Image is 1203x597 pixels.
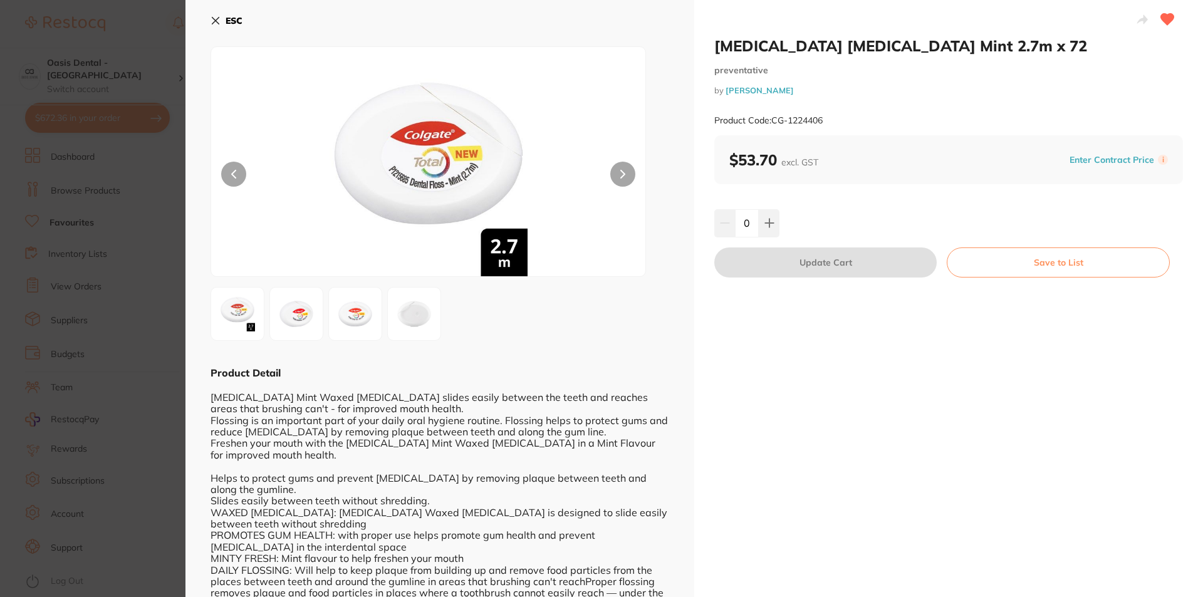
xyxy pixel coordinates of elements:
a: [PERSON_NAME] [726,85,794,95]
small: by [714,86,1183,95]
img: MjQ0MDZfNC5qcGc [392,291,437,336]
img: MjQ0MDZfMS5qcGc [215,291,260,336]
img: MjQ0MDZfMi5qcGc [274,291,319,336]
h2: [MEDICAL_DATA] [MEDICAL_DATA] Mint 2.7m x 72 [714,36,1183,55]
button: Update Cart [714,247,937,278]
button: Save to List [947,247,1170,278]
img: MjQ0MDZfMy5qcGc [333,291,378,336]
button: ESC [211,10,242,31]
small: preventative [714,65,1183,76]
span: excl. GST [781,157,818,168]
img: MjQ0MDZfMS5qcGc [298,78,559,276]
small: Product Code: CG-1224406 [714,115,823,126]
label: i [1158,155,1168,165]
b: Product Detail [211,366,281,379]
b: $53.70 [729,150,818,169]
b: ESC [226,15,242,26]
button: Enter Contract Price [1066,154,1158,166]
